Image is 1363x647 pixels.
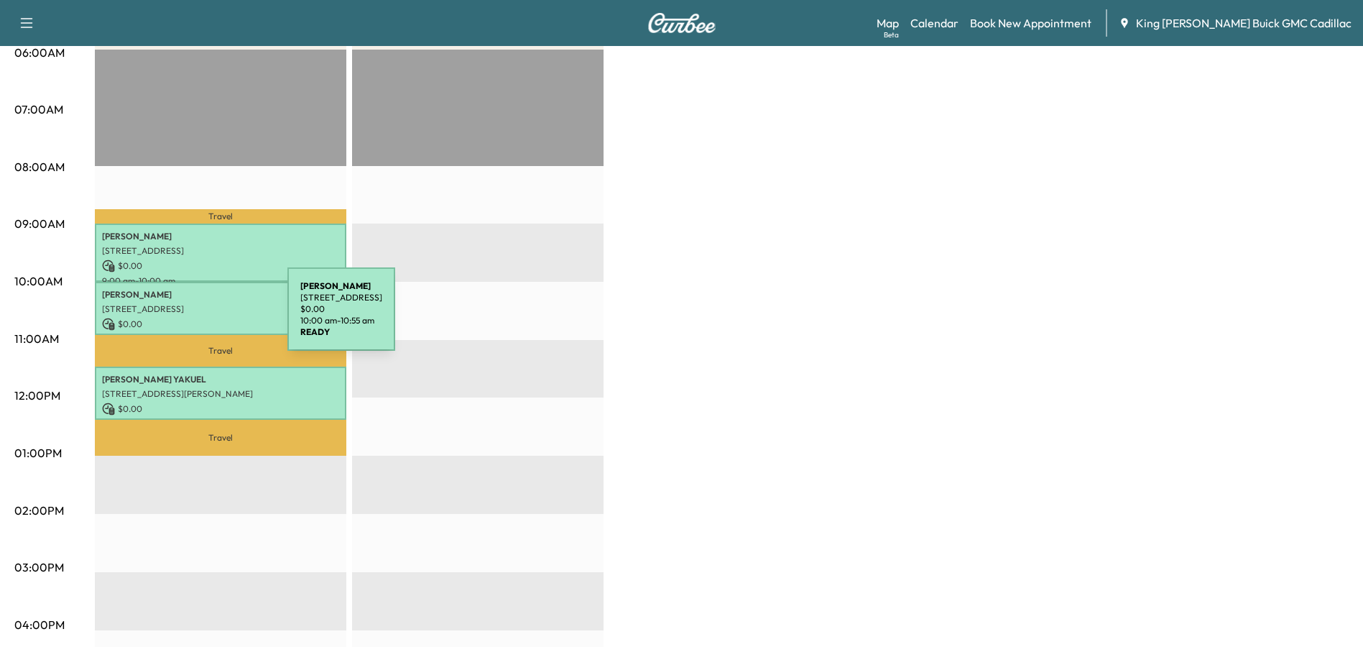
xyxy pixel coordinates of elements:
[102,231,339,242] p: [PERSON_NAME]
[102,418,339,430] p: 11:28 am - 12:23 pm
[14,330,59,347] p: 11:00AM
[102,374,339,385] p: [PERSON_NAME] YAKUEL
[102,318,339,331] p: $ 0.00
[102,260,339,272] p: $ 0.00
[14,158,65,175] p: 08:00AM
[102,303,339,315] p: [STREET_ADDRESS]
[300,303,382,315] p: $ 0.00
[300,292,382,303] p: [STREET_ADDRESS]
[14,272,63,290] p: 10:00AM
[14,616,65,633] p: 04:00PM
[14,101,63,118] p: 07:00AM
[95,420,346,456] p: Travel
[910,14,958,32] a: Calendar
[102,289,339,300] p: [PERSON_NAME]
[14,444,62,462] p: 01:00PM
[102,275,339,287] p: 9:00 am - 10:00 am
[95,335,346,367] p: Travel
[970,14,1091,32] a: Book New Appointment
[102,388,339,400] p: [STREET_ADDRESS][PERSON_NAME]
[300,326,330,337] b: READY
[877,14,899,32] a: MapBeta
[647,13,716,33] img: Curbee Logo
[102,403,339,416] p: $ 0.00
[102,334,339,345] p: 10:00 am - 10:55 am
[14,559,64,576] p: 03:00PM
[884,29,899,40] div: Beta
[14,44,65,61] p: 06:00AM
[14,215,65,232] p: 09:00AM
[300,280,371,291] b: [PERSON_NAME]
[102,245,339,257] p: [STREET_ADDRESS]
[14,387,60,404] p: 12:00PM
[95,209,346,224] p: Travel
[1136,14,1352,32] span: King [PERSON_NAME] Buick GMC Cadillac
[300,315,382,326] p: 10:00 am - 10:55 am
[14,502,64,519] p: 02:00PM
